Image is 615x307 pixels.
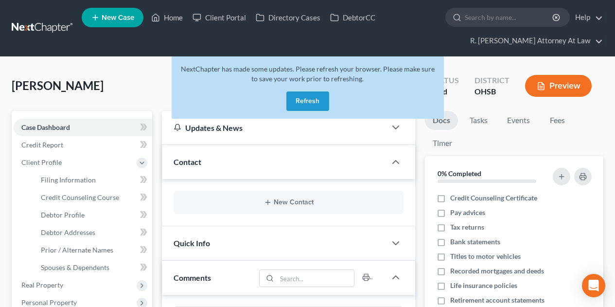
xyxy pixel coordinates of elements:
[174,238,210,248] span: Quick Info
[570,9,603,26] a: Help
[41,193,119,201] span: Credit Counseling Course
[21,123,70,131] span: Case Dashboard
[474,86,510,97] div: OHSB
[462,111,495,130] a: Tasks
[450,266,544,276] span: Recorded mortgages and deeds
[425,134,460,153] a: Timer
[325,9,380,26] a: DebtorCC
[450,237,500,247] span: Bank statements
[499,111,538,130] a: Events
[146,9,188,26] a: Home
[21,281,63,289] span: Real Property
[450,193,537,203] span: Credit Counseling Certificate
[450,295,545,305] span: Retirement account statements
[251,9,325,26] a: Directory Cases
[450,252,521,261] span: Titles to motor vehicles
[450,281,517,290] span: Life insurance policies
[277,270,354,287] input: Search...
[465,8,554,26] input: Search by name...
[474,75,510,86] div: District
[21,141,63,149] span: Credit Report
[41,263,109,271] span: Spouses & Dependents
[465,32,603,50] a: R. [PERSON_NAME] Attorney At Law
[525,75,592,97] button: Preview
[41,211,85,219] span: Debtor Profile
[33,206,152,224] a: Debtor Profile
[450,222,484,232] span: Tax returns
[174,157,201,166] span: Contact
[33,259,152,276] a: Spouses & Dependents
[582,274,605,297] div: Open Intercom Messenger
[188,9,251,26] a: Client Portal
[181,65,435,83] span: NextChapter has made some updates. Please refresh your browser. Please make sure to save your wor...
[21,158,62,166] span: Client Profile
[41,228,95,236] span: Debtor Addresses
[286,91,329,111] button: Refresh
[21,298,77,307] span: Personal Property
[542,111,573,130] a: Fees
[14,119,152,136] a: Case Dashboard
[102,14,134,21] span: New Case
[438,169,481,178] strong: 0% Completed
[174,273,211,282] span: Comments
[33,224,152,241] a: Debtor Addresses
[41,176,96,184] span: Filing Information
[33,241,152,259] a: Prior / Alternate Names
[14,136,152,154] a: Credit Report
[33,189,152,206] a: Credit Counseling Course
[430,75,459,86] div: Status
[33,171,152,189] a: Filing Information
[12,78,104,92] span: [PERSON_NAME]
[430,86,459,97] div: Filed
[41,246,113,254] span: Prior / Alternate Names
[181,199,396,206] button: New Contact
[450,208,485,217] span: Pay advices
[174,123,374,133] div: Updates & News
